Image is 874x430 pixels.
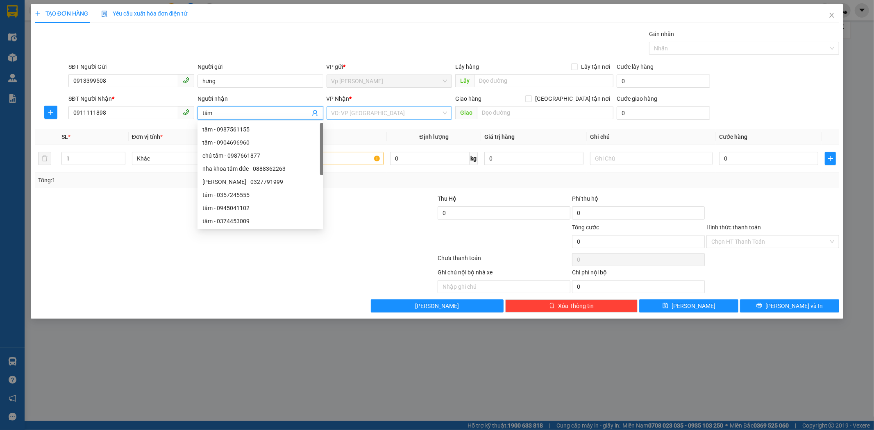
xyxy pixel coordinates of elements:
span: printer [756,303,762,309]
input: Cước lấy hàng [617,75,710,88]
div: tâm - 0904696960 [202,138,318,147]
button: save[PERSON_NAME] [639,299,738,312]
div: Nguyễn Đức Tâm - 0327791999 [198,175,323,188]
span: Giao [455,106,477,119]
div: tâm - 0945041102 [198,201,323,215]
input: Dọc đường [477,106,613,119]
button: deleteXóa Thông tin [505,299,638,312]
button: plus [825,152,836,165]
span: delete [549,303,555,309]
span: Cước hàng [719,134,747,140]
div: tâm - 0987561155 [198,123,323,136]
span: Giao hàng [455,95,481,102]
span: Giá trị hàng [484,134,515,140]
div: Ghi chú nội bộ nhà xe [438,268,570,280]
span: Vp Lê Hoàn [331,75,447,87]
input: Dọc đường [474,74,613,87]
div: tâm - 0945041102 [202,204,318,213]
div: tâm - 0987561155 [202,125,318,134]
div: VP gửi [327,62,452,71]
input: Cước giao hàng [617,106,710,120]
div: tâm - 0904696960 [198,136,323,149]
span: Lấy tận nơi [578,62,613,71]
span: Thu Hộ [438,195,456,202]
div: tâm - 0357245555 [202,190,318,199]
span: save [663,303,668,309]
span: phone [183,109,189,115]
div: Tổng: 1 [38,176,337,185]
span: kg [470,152,478,165]
div: SĐT Người Gửi [68,62,194,71]
span: Định lượng [420,134,449,140]
span: [PERSON_NAME] [672,301,715,310]
label: Cước lấy hàng [617,63,654,70]
span: [GEOGRAPHIC_DATA] tận nơi [532,94,613,103]
input: Nhập ghi chú [438,280,570,293]
span: plus [35,11,41,16]
button: delete [38,152,51,165]
label: Cước giao hàng [617,95,657,102]
span: Xóa Thông tin [558,301,594,310]
div: Chi phí nội bộ [572,268,705,280]
img: icon [101,11,108,17]
span: Khác [137,152,250,165]
span: [PERSON_NAME] [415,301,459,310]
span: Đơn vị tính [132,134,163,140]
div: [PERSON_NAME] - 0327791999 [202,177,318,186]
span: phone [183,77,189,84]
button: printer[PERSON_NAME] và In [740,299,839,312]
span: close [829,12,835,18]
span: Yêu cầu xuất hóa đơn điện tử [101,10,188,17]
span: Lấy hàng [455,63,479,70]
span: TẠO ĐƠN HÀNG [35,10,88,17]
div: Phí thu hộ [572,194,705,206]
div: Người nhận [198,94,323,103]
div: nha khoa tâm đức - 0888362263 [202,164,318,173]
span: SL [61,134,68,140]
span: Tổng cước [572,224,599,231]
span: user-add [312,110,318,116]
button: Close [820,4,843,27]
span: plus [825,155,835,162]
div: Chưa thanh toán [437,253,572,268]
span: Lấy [455,74,474,87]
div: chú tâm - 0987661877 [202,151,318,160]
div: nha khoa tâm đức - 0888362263 [198,162,323,175]
input: 0 [484,152,583,165]
div: SĐT Người Nhận [68,94,194,103]
input: Ghi Chú [590,152,713,165]
label: Gán nhãn [649,31,674,37]
div: tâm - 0374453009 [198,215,323,228]
span: [PERSON_NAME] và In [765,301,823,310]
div: Người gửi [198,62,323,71]
span: plus [45,109,57,115]
div: tâm - 0374453009 [202,217,318,226]
th: Ghi chú [587,129,716,145]
button: plus [44,106,57,119]
span: VP Nhận [327,95,350,102]
div: chú tâm - 0987661877 [198,149,323,162]
button: [PERSON_NAME] [371,299,504,312]
label: Hình thức thanh toán [706,224,761,231]
div: tâm - 0357245555 [198,188,323,201]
